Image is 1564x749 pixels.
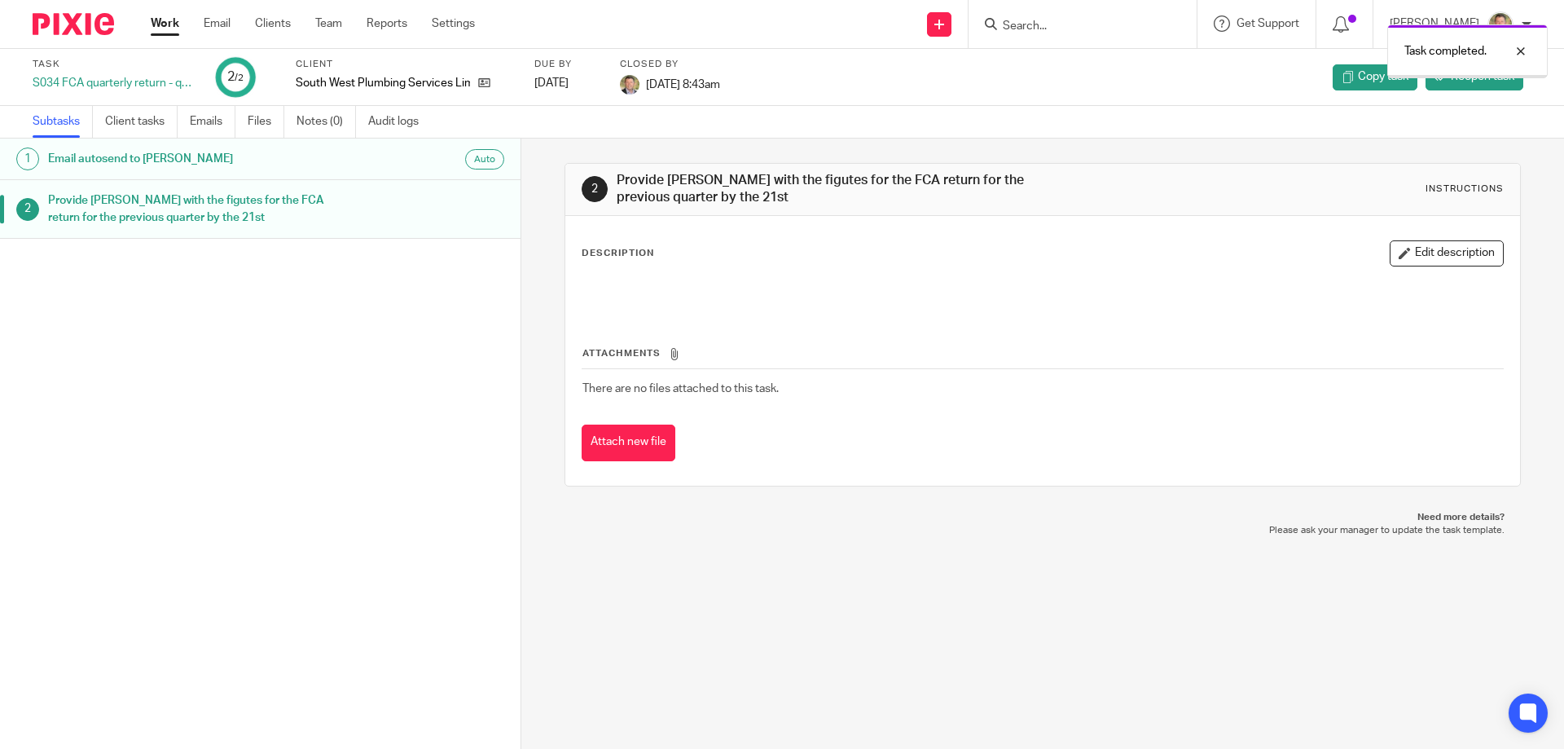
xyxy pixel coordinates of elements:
[534,58,600,71] label: Due by
[48,147,353,171] h1: Email autosend to [PERSON_NAME]
[1487,11,1513,37] img: High%20Res%20Andrew%20Price%20Accountants_Poppy%20Jakes%20photography-1118.jpg
[33,106,93,138] a: Subtasks
[368,106,431,138] a: Audit logs
[190,106,235,138] a: Emails
[235,73,244,82] small: /2
[33,13,114,35] img: Pixie
[534,75,600,91] div: [DATE]
[581,511,1504,524] p: Need more details?
[646,78,720,90] span: [DATE] 8:43am
[33,58,195,71] label: Task
[581,524,1504,537] p: Please ask your manager to update the task template.
[582,425,675,461] button: Attach new file
[48,188,353,230] h1: Provide [PERSON_NAME] with the figutes for the FCA return for the previous quarter by the 21st
[582,349,661,358] span: Attachments
[582,247,654,260] p: Description
[297,106,356,138] a: Notes (0)
[582,383,779,394] span: There are no files attached to this task.
[582,176,608,202] div: 2
[151,15,179,32] a: Work
[16,198,39,221] div: 2
[33,75,195,91] div: S034 FCA quarterly return - quarter ends 31/5, 31/8, 30/11, 28/2
[1404,43,1487,59] p: Task completed.
[620,75,639,95] img: High%20Res%20Andrew%20Price%20Accountants_Poppy%20Jakes%20photography-1118.jpg
[248,106,284,138] a: Files
[296,75,470,91] p: South West Plumbing Services Limited
[465,149,504,170] div: Auto
[296,58,514,71] label: Client
[620,58,720,71] label: Closed by
[617,172,1078,207] h1: Provide [PERSON_NAME] with the figutes for the FCA return for the previous quarter by the 21st
[105,106,178,138] a: Client tasks
[255,15,291,32] a: Clients
[432,15,475,32] a: Settings
[16,148,39,170] div: 1
[227,68,244,86] div: 2
[1426,183,1504,196] div: Instructions
[1390,240,1504,267] button: Edit description
[367,15,407,32] a: Reports
[315,15,342,32] a: Team
[204,15,231,32] a: Email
